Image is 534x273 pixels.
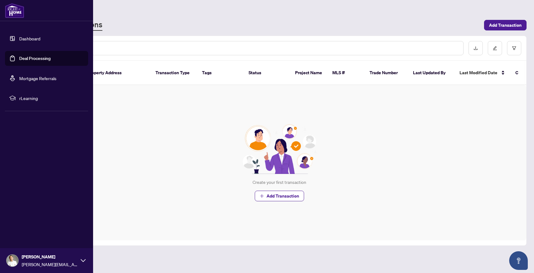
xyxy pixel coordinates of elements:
[22,261,78,268] span: [PERSON_NAME][EMAIL_ADDRESS][DOMAIN_NAME]
[19,75,56,81] a: Mortgage Referrals
[19,56,51,61] a: Deal Processing
[82,61,150,85] th: Property Address
[460,69,497,76] span: Last Modified Date
[469,41,483,55] button: download
[7,255,18,266] img: Profile Icon
[22,253,78,260] span: [PERSON_NAME]
[489,20,522,30] span: Add Transaction
[255,191,304,201] button: Add Transaction
[512,46,516,50] span: filter
[5,3,24,18] img: logo
[408,61,455,85] th: Last Updated By
[365,61,408,85] th: Trade Number
[473,46,478,50] span: download
[327,61,365,85] th: MLS #
[240,124,320,174] img: Null State Icon
[150,61,197,85] th: Transaction Type
[244,61,290,85] th: Status
[19,95,84,102] span: rLearning
[197,61,244,85] th: Tags
[253,179,306,186] div: Create your first transaction
[290,61,327,85] th: Project Name
[509,251,528,270] button: Open asap
[493,46,497,50] span: edit
[488,41,502,55] button: edit
[484,20,527,30] button: Add Transaction
[19,36,40,41] a: Dashboard
[260,194,264,198] span: plus
[455,61,510,85] th: Last Modified Date
[267,191,299,201] span: Add Transaction
[507,41,521,55] button: filter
